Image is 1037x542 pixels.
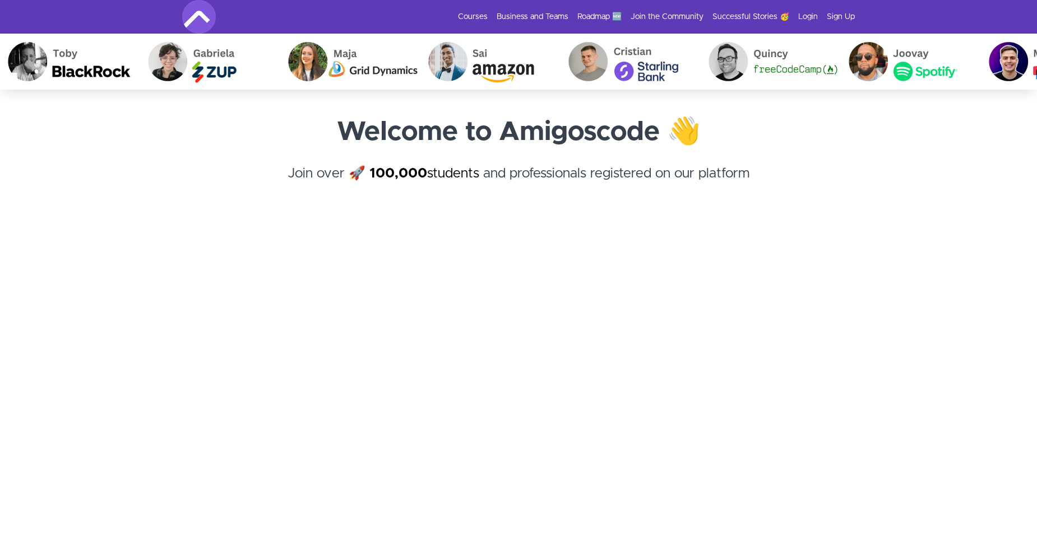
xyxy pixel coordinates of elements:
[337,119,701,146] strong: Welcome to Amigoscode 👋
[458,11,488,22] a: Courses
[577,11,622,22] a: Roadmap 🆕
[369,167,479,180] a: 100,000students
[712,11,789,22] a: Successful Stories 🥳
[497,11,568,22] a: Business and Teams
[827,11,855,22] a: Sign Up
[271,34,411,90] img: Maja
[411,34,551,90] img: Sai
[831,34,971,90] img: Joovay
[691,34,831,90] img: Quincy
[182,163,855,204] h4: Join over 🚀 and professionals registered on our platform
[798,11,818,22] a: Login
[131,34,271,90] img: Gabriela
[551,34,691,90] img: Cristian
[631,11,703,22] a: Join the Community
[369,167,427,180] strong: 100,000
